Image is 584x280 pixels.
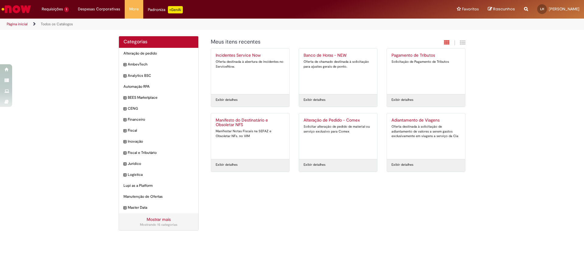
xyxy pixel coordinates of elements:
[148,6,183,13] div: Padroniza
[128,161,194,166] span: Jurídico
[387,48,465,94] a: Pagamento de Tributos Solicitação de Pagamento de Tributos
[123,183,194,188] span: Lupi as a Platform
[216,162,238,167] a: Exibir detalhes
[540,7,544,11] span: LH
[41,22,73,27] a: Todos os Catálogos
[123,172,126,178] i: expandir categoria Logistica
[123,95,126,101] i: expandir categoria BEES Marketplace
[119,81,198,92] div: Automação RPA
[391,118,461,123] h2: Adiantamento de Viagens
[216,118,285,128] h2: Manifesto do Destinatário e Obsoletar NFS
[216,53,285,58] h2: Incidentes Service Now
[7,22,28,27] a: Página inicial
[119,191,198,202] div: Manutenção de Ofertas
[304,162,325,167] a: Exibir detalhes
[123,205,126,211] i: expandir categoria Master Data
[488,6,515,12] a: Rascunhos
[119,158,198,169] div: expandir categoria Jurídico Jurídico
[64,7,69,12] span: 1
[128,128,194,133] span: Fiscal
[304,59,373,69] div: Oferta de chamado destinada à solicitação para ajustes gerais de ponto.
[391,59,461,64] div: Solicitação de Pagamento de Tributos
[119,48,198,213] ul: Categorias
[216,97,238,102] a: Exibir detalhes
[211,48,289,94] a: Incidentes Service Now Oferta destinada à abertura de incidentes no ServiceNow.
[123,84,194,89] span: Automação RPA
[304,118,373,123] h2: Alteração de Pedido - Comex
[123,128,126,134] i: expandir categoria Fiscal
[119,180,198,191] div: Lupi as a Platform
[128,117,194,122] span: Financeiro
[123,222,194,227] div: Mostrando 15 categorias
[391,53,461,58] h2: Pagamento de Tributos
[119,48,198,59] div: Alteração de pedido
[493,6,515,12] span: Rascunhos
[304,124,373,134] div: Solicitar alteração de pedido de material ou serviço exclusivo para Comex
[128,150,194,155] span: Fiscal e Tributário
[128,95,194,100] span: BEES Marketplace
[119,202,198,213] div: expandir categoria Master Data Master Data
[391,162,413,167] a: Exibir detalhes
[444,40,450,45] i: Exibição em cartão
[147,217,171,222] a: Mostrar mais
[123,150,126,156] i: expandir categoria Fiscal e Tributário
[123,106,126,112] i: expandir categoria CENG
[128,106,194,111] span: CENG
[119,114,198,125] div: expandir categoria Financeiro Financeiro
[119,70,198,81] div: expandir categoria Analytics BSC Analytics BSC
[123,139,126,145] i: expandir categoria Inovação
[299,113,377,159] a: Alteração de Pedido - Comex Solicitar alteração de pedido de material ou serviço exclusivo para C...
[216,129,285,138] div: Manifestar Notas Fiscais na SEFAZ e Obsoletar NFs. no VIM
[128,139,194,144] span: Inovação
[549,6,579,12] span: [PERSON_NAME]
[119,125,198,136] div: expandir categoria Fiscal Fiscal
[129,6,139,12] span: More
[299,48,377,94] a: Banco de Horas - NEW Oferta de chamado destinada à solicitação para ajustes gerais de ponto.
[119,169,198,180] div: expandir categoria Logistica Logistica
[123,194,194,199] span: Manutenção de Ofertas
[391,124,461,139] div: Oferta destinada à solicitação de adiantamento de valores a serem gastos exclusivamente em viagen...
[123,62,126,68] i: expandir categoria AmbevTech
[387,113,465,159] a: Adiantamento de Viagens Oferta destinada à solicitação de adiantamento de valores a serem gastos ...
[123,51,194,56] span: Alteração de pedido
[123,117,126,123] i: expandir categoria Financeiro
[123,161,126,167] i: expandir categoria Jurídico
[119,103,198,114] div: expandir categoria CENG CENG
[123,39,194,45] h2: Categorias
[391,97,413,102] a: Exibir detalhes
[1,3,32,15] img: ServiceNow
[454,39,455,46] span: |
[128,62,194,67] span: AmbevTech
[168,6,183,13] p: +GenAi
[211,113,289,159] a: Manifesto do Destinatário e Obsoletar NFS Manifestar Notas Fiscais na SEFAZ e Obsoletar NFs. no VIM
[42,6,63,12] span: Requisições
[304,53,373,58] h2: Banco de Horas - NEW
[123,73,126,79] i: expandir categoria Analytics BSC
[128,172,194,177] span: Logistica
[211,39,400,45] h1: {"description":"","title":"Meus itens recentes"} Categoria
[119,147,198,158] div: expandir categoria Fiscal e Tributário Fiscal e Tributário
[304,97,325,102] a: Exibir detalhes
[462,6,479,12] span: Favoritos
[78,6,120,12] span: Despesas Corporativas
[119,92,198,103] div: expandir categoria BEES Marketplace BEES Marketplace
[119,136,198,147] div: expandir categoria Inovação Inovação
[5,19,385,30] ul: Trilhas de página
[460,40,465,45] i: Exibição de grade
[128,73,194,78] span: Analytics BSC
[216,59,285,69] div: Oferta destinada à abertura de incidentes no ServiceNow.
[119,59,198,70] div: expandir categoria AmbevTech AmbevTech
[128,205,194,210] span: Master Data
